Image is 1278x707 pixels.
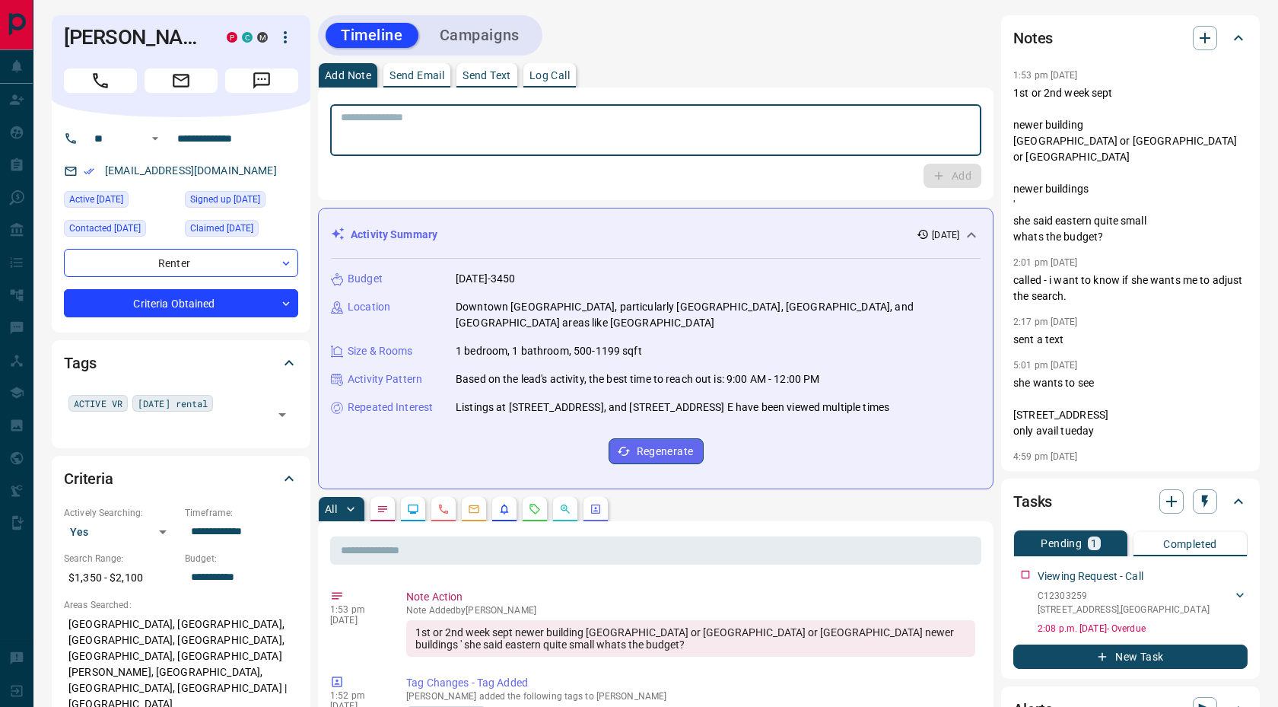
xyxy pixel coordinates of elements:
button: Campaigns [424,23,535,48]
span: [DATE] rental [138,396,208,411]
p: 1st or 2nd week sept newer building [GEOGRAPHIC_DATA] or [GEOGRAPHIC_DATA] or [GEOGRAPHIC_DATA] n... [1013,85,1248,245]
svg: Calls [437,503,450,515]
p: Viewing Request - Call [1038,568,1143,584]
div: Thu May 15 2025 [64,220,177,241]
p: Pending [1041,538,1082,549]
h2: Tags [64,351,96,375]
p: [DATE] [330,615,383,626]
p: Size & Rooms [348,343,413,359]
button: Open [146,129,164,148]
svg: Listing Alerts [498,503,510,515]
p: 1:53 pm [DATE] [1013,70,1078,81]
p: Timeframe: [185,506,298,520]
p: [DATE]-3450 [456,271,515,287]
span: Active [DATE] [69,192,123,207]
div: Activity Summary[DATE] [331,221,981,249]
span: Signed up [DATE] [190,192,260,207]
div: property.ca [227,32,237,43]
p: Send Email [389,70,444,81]
h2: Tasks [1013,489,1052,514]
p: [PERSON_NAME] added the following tags to [PERSON_NAME] [406,691,975,702]
svg: Email Verified [84,166,94,177]
svg: Lead Browsing Activity [407,503,419,515]
div: Sun May 18 2025 [185,220,298,241]
p: C12303259 [1038,589,1210,603]
span: Email [145,68,218,93]
p: Add Note [325,70,371,81]
p: Based on the lead's activity, the best time to reach out is: 9:00 AM - 12:00 PM [456,371,819,387]
p: Log Call [529,70,570,81]
div: Renter [64,249,298,277]
div: 1st or 2nd week sept newer building [GEOGRAPHIC_DATA] or [GEOGRAPHIC_DATA] or [GEOGRAPHIC_DATA] n... [406,620,975,657]
div: Criteria Obtained [64,289,298,317]
p: 1 [1091,538,1097,549]
p: [STREET_ADDRESS] , [GEOGRAPHIC_DATA] [1038,603,1210,616]
h1: [PERSON_NAME] [64,25,204,49]
svg: Emails [468,503,480,515]
div: condos.ca [242,32,253,43]
p: Location [348,299,390,315]
div: Tasks [1013,483,1248,520]
p: called - i want to know if she wants me to adjust the search. [1013,272,1248,304]
p: 2:08 p.m. [DATE] - Overdue [1038,622,1248,635]
h2: Criteria [64,467,113,491]
svg: Requests [529,503,541,515]
p: Downtown [GEOGRAPHIC_DATA], particularly [GEOGRAPHIC_DATA], [GEOGRAPHIC_DATA], and [GEOGRAPHIC_DA... [456,299,981,331]
div: Sat Aug 16 2025 [64,191,177,212]
p: Note Action [406,589,975,605]
p: Search Range: [64,552,177,565]
p: Areas Searched: [64,598,298,612]
div: Fri Mar 15 2019 [185,191,298,212]
p: Tag Changes - Tag Added [406,675,975,691]
p: 5:01 pm [DATE] [1013,360,1078,371]
p: Activity Pattern [348,371,422,387]
p: Listings at [STREET_ADDRESS], and [STREET_ADDRESS] E have been viewed multiple times [456,400,889,416]
p: she wants to see [STREET_ADDRESS] only avail tueday [1013,375,1248,439]
p: Repeated Interest [348,400,433,416]
p: 1 bedroom, 1 bathroom, 500-1199 sqft [456,343,642,359]
h2: Notes [1013,26,1053,50]
p: 2:17 pm [DATE] [1013,317,1078,327]
div: Notes [1013,20,1248,56]
p: $1,350 - $2,100 [64,565,177,591]
button: Timeline [326,23,418,48]
p: [DATE] [932,228,959,242]
p: Send Text [463,70,511,81]
span: Call [64,68,137,93]
span: Claimed [DATE] [190,221,253,236]
p: Budget: [185,552,298,565]
span: Contacted [DATE] [69,221,141,236]
div: Yes [64,520,177,544]
p: 1:52 pm [330,690,383,701]
p: Actively Searching: [64,506,177,520]
button: New Task [1013,645,1248,669]
span: ACTIVE VR [74,396,122,411]
svg: Agent Actions [590,503,602,515]
span: Message [225,68,298,93]
div: Criteria [64,460,298,497]
p: Budget [348,271,383,287]
svg: Opportunities [559,503,571,515]
p: Note Added by [PERSON_NAME] [406,605,975,616]
div: C12303259[STREET_ADDRESS],[GEOGRAPHIC_DATA] [1038,586,1248,619]
p: 4:59 pm [DATE] [1013,451,1078,462]
a: [EMAIL_ADDRESS][DOMAIN_NAME] [105,164,277,177]
p: All [325,504,337,514]
p: 2:01 pm [DATE] [1013,257,1078,268]
button: Regenerate [609,438,704,464]
div: mrloft.ca [257,32,268,43]
p: Completed [1163,539,1217,549]
svg: Notes [377,503,389,515]
div: Tags [64,345,298,381]
button: Open [272,404,293,425]
p: Activity Summary [351,227,437,243]
p: sent a text [1013,332,1248,348]
p: 1:53 pm [330,604,383,615]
